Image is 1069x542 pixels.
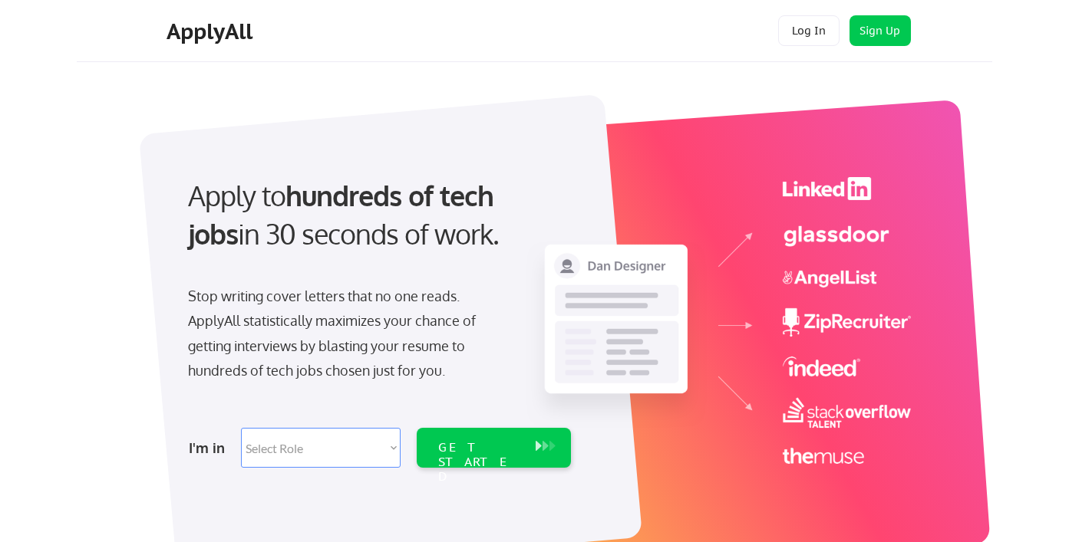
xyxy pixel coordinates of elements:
div: Apply to in 30 seconds of work. [188,176,565,254]
div: I'm in [189,435,232,460]
button: Log In [778,15,840,46]
button: Sign Up [850,15,911,46]
strong: hundreds of tech jobs [188,178,500,251]
div: GET STARTED [438,440,520,485]
div: Stop writing cover letters that no one reads. ApplyAll statistically maximizes your chance of get... [188,284,503,383]
div: ApplyAll [167,18,257,44]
